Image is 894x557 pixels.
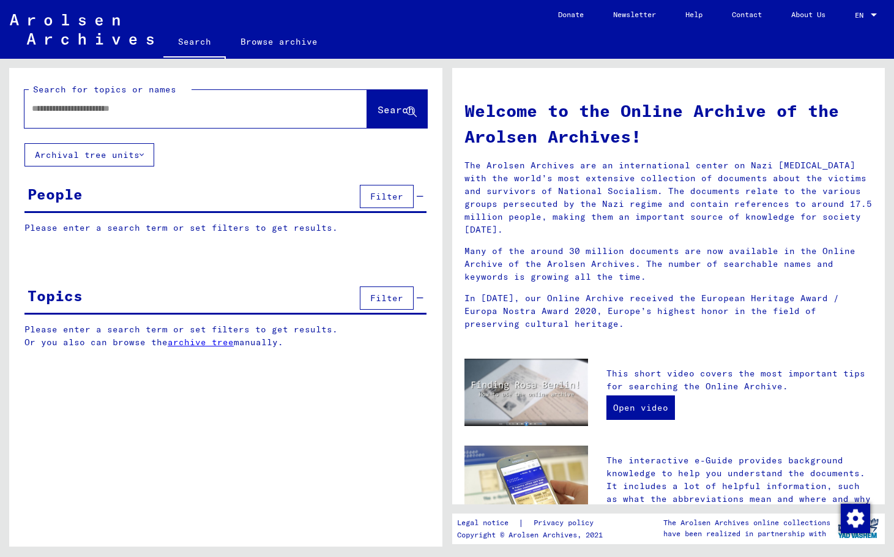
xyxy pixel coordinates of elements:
div: Change consent [840,503,870,533]
p: The Arolsen Archives are an international center on Nazi [MEDICAL_DATA] with the world’s most ext... [464,159,873,236]
p: In [DATE], our Online Archive received the European Heritage Award / Europa Nostra Award 2020, Eu... [464,292,873,331]
span: Filter [370,293,403,304]
button: Search [367,90,427,128]
img: eguide.jpg [464,446,588,528]
a: Legal notice [457,517,518,529]
img: yv_logo.png [835,513,881,544]
div: People [28,183,83,205]
span: EN [855,11,868,20]
img: Arolsen_neg.svg [10,14,154,45]
a: Search [163,27,226,59]
img: video.jpg [464,359,588,426]
button: Filter [360,286,414,310]
p: Please enter a search term or set filters to get results. [24,222,427,234]
a: Privacy policy [524,517,608,529]
p: Many of the around 30 million documents are now available in the Online Archive of the Arolsen Ar... [464,245,873,283]
h1: Welcome to the Online Archive of the Arolsen Archives! [464,98,873,149]
p: Please enter a search term or set filters to get results. Or you also can browse the manually. [24,323,427,349]
div: | [457,517,608,529]
button: Archival tree units [24,143,154,166]
div: Topics [28,285,83,307]
img: Change consent [841,504,870,533]
span: Search [378,103,414,116]
p: Copyright © Arolsen Archives, 2021 [457,529,608,540]
p: have been realized in partnership with [663,528,830,539]
a: archive tree [168,337,234,348]
span: Filter [370,191,403,202]
p: The Arolsen Archives online collections [663,517,830,528]
p: The interactive e-Guide provides background knowledge to help you understand the documents. It in... [606,454,873,518]
mat-label: Search for topics or names [33,84,176,95]
a: Browse archive [226,27,332,56]
a: Open video [606,395,675,420]
p: This short video covers the most important tips for searching the Online Archive. [606,367,873,393]
button: Filter [360,185,414,208]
